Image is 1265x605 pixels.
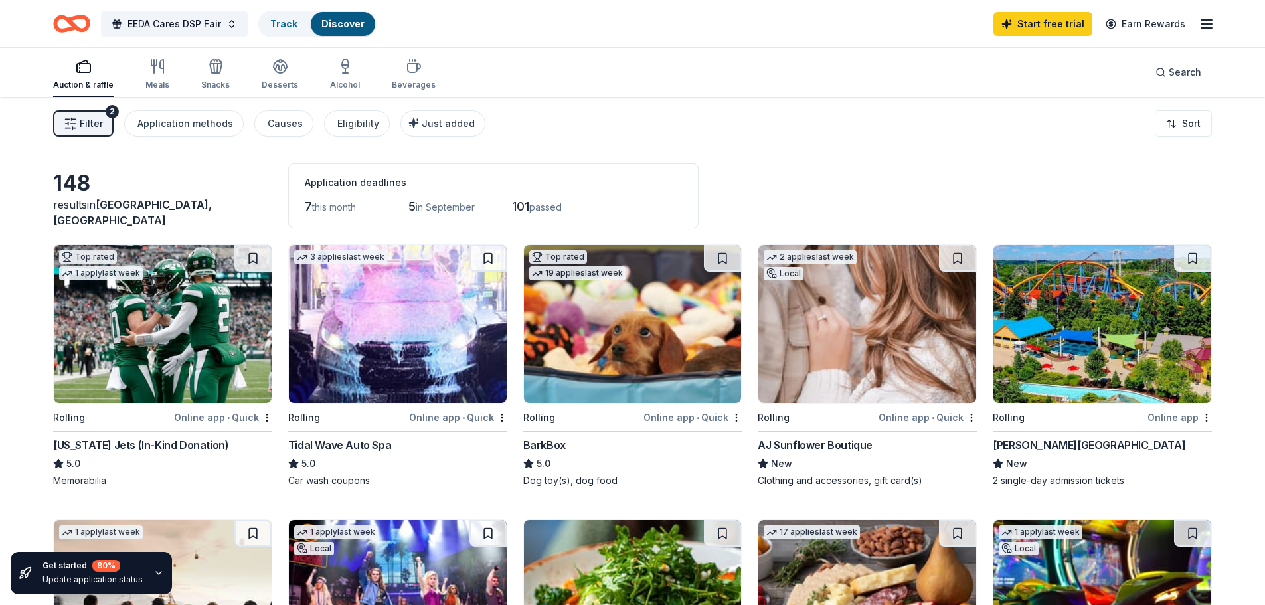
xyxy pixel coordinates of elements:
[409,409,507,426] div: Online app Quick
[999,525,1082,539] div: 1 apply last week
[53,244,272,487] a: Image for New York Jets (In-Kind Donation)Top rated1 applylast weekRollingOnline app•Quick[US_STA...
[53,53,114,97] button: Auction & raffle
[268,116,303,131] div: Causes
[305,199,312,213] span: 7
[145,80,169,90] div: Meals
[758,474,977,487] div: Clothing and accessories, gift card(s)
[324,110,390,137] button: Eligibility
[305,175,682,191] div: Application deadlines
[174,409,272,426] div: Online app Quick
[42,560,143,572] div: Get started
[993,244,1212,487] a: Image for Dorney Park & Wildwater KingdomRollingOnline app[PERSON_NAME][GEOGRAPHIC_DATA]New2 sing...
[529,201,562,213] span: passed
[289,245,507,403] img: Image for Tidal Wave Auto Spa
[330,80,360,90] div: Alcohol
[1155,110,1212,137] button: Sort
[53,410,85,426] div: Rolling
[392,53,436,97] button: Beverages
[301,456,315,472] span: 5.0
[1169,64,1201,80] span: Search
[993,474,1212,487] div: 2 single-day admission tickets
[529,250,587,264] div: Top rated
[288,437,391,453] div: Tidal Wave Auto Spa
[523,474,742,487] div: Dog toy(s), dog food
[53,198,212,227] span: [GEOGRAPHIC_DATA], [GEOGRAPHIC_DATA]
[400,110,485,137] button: Just added
[53,437,228,453] div: [US_STATE] Jets (In-Kind Donation)
[758,245,976,403] img: Image for AJ Sunflower Boutique
[932,412,934,423] span: •
[59,525,143,539] div: 1 apply last week
[294,542,334,555] div: Local
[258,11,377,37] button: TrackDiscover
[993,12,1092,36] a: Start free trial
[145,53,169,97] button: Meals
[330,53,360,97] button: Alcohol
[53,474,272,487] div: Memorabilia
[697,412,699,423] span: •
[337,116,379,131] div: Eligibility
[993,245,1211,403] img: Image for Dorney Park & Wildwater Kingdom
[524,245,742,403] img: Image for BarkBox
[54,245,272,403] img: Image for New York Jets (In-Kind Donation)
[408,199,416,213] span: 5
[59,266,143,280] div: 1 apply last week
[254,110,313,137] button: Causes
[758,244,977,487] a: Image for AJ Sunflower Boutique2 applieslast weekLocalRollingOnline app•QuickAJ Sunflower Boutiqu...
[764,525,860,539] div: 17 applies last week
[462,412,465,423] span: •
[59,250,117,264] div: Top rated
[92,560,120,572] div: 80 %
[127,16,221,32] span: EEDA Cares DSP Fair
[312,201,356,213] span: this month
[262,80,298,90] div: Desserts
[101,11,248,37] button: EEDA Cares DSP Fair
[523,437,566,453] div: BarkBox
[1145,59,1212,86] button: Search
[106,105,119,118] div: 2
[124,110,244,137] button: Application methods
[321,18,365,29] a: Discover
[288,474,507,487] div: Car wash coupons
[416,201,475,213] span: in September
[764,267,803,280] div: Local
[879,409,977,426] div: Online app Quick
[1182,116,1201,131] span: Sort
[1147,409,1212,426] div: Online app
[270,18,297,29] a: Track
[1098,12,1193,36] a: Earn Rewards
[80,116,103,131] span: Filter
[523,410,555,426] div: Rolling
[392,80,436,90] div: Beverages
[227,412,230,423] span: •
[537,456,550,472] span: 5.0
[201,53,230,97] button: Snacks
[422,118,475,129] span: Just added
[288,410,320,426] div: Rolling
[764,250,857,264] div: 2 applies last week
[53,110,114,137] button: Filter2
[523,244,742,487] a: Image for BarkBoxTop rated19 applieslast weekRollingOnline app•QuickBarkBox5.0Dog toy(s), dog food
[758,410,790,426] div: Rolling
[53,8,90,39] a: Home
[999,542,1039,555] div: Local
[771,456,792,472] span: New
[262,53,298,97] button: Desserts
[53,198,212,227] span: in
[643,409,742,426] div: Online app Quick
[1006,456,1027,472] span: New
[294,250,387,264] div: 3 applies last week
[201,80,230,90] div: Snacks
[53,80,114,90] div: Auction & raffle
[42,574,143,585] div: Update application status
[288,244,507,487] a: Image for Tidal Wave Auto Spa3 applieslast weekRollingOnline app•QuickTidal Wave Auto Spa5.0Car w...
[137,116,233,131] div: Application methods
[993,410,1025,426] div: Rolling
[294,525,378,539] div: 1 apply last week
[529,266,626,280] div: 19 applies last week
[53,197,272,228] div: results
[512,199,529,213] span: 101
[758,437,873,453] div: AJ Sunflower Boutique
[993,437,1185,453] div: [PERSON_NAME][GEOGRAPHIC_DATA]
[66,456,80,472] span: 5.0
